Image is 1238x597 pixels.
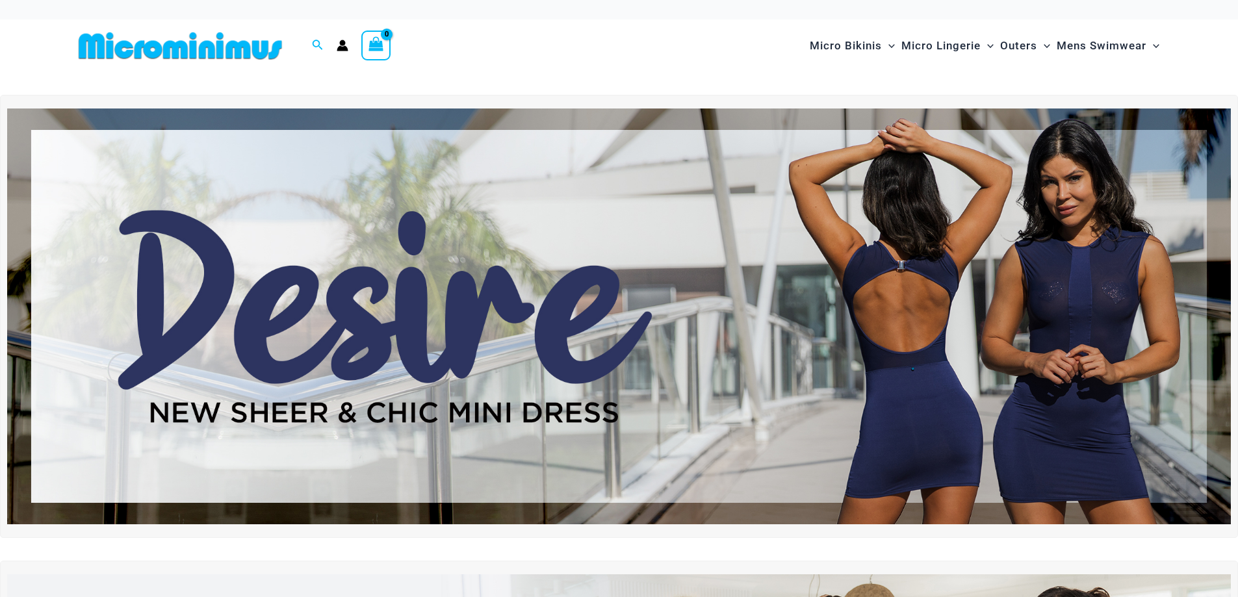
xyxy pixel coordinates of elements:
a: Account icon link [337,40,348,51]
a: View Shopping Cart, empty [361,31,391,60]
span: Micro Bikinis [810,29,882,62]
a: OutersMenu ToggleMenu Toggle [997,26,1053,66]
a: Micro BikinisMenu ToggleMenu Toggle [806,26,898,66]
span: Menu Toggle [882,29,895,62]
img: MM SHOP LOGO FLAT [73,31,287,60]
span: Menu Toggle [1146,29,1159,62]
a: Mens SwimwearMenu ToggleMenu Toggle [1053,26,1163,66]
img: Desire me Navy Dress [7,108,1231,524]
a: Micro LingerieMenu ToggleMenu Toggle [898,26,997,66]
span: Menu Toggle [1037,29,1050,62]
span: Mens Swimwear [1057,29,1146,62]
span: Outers [1000,29,1037,62]
span: Menu Toggle [981,29,994,62]
nav: Site Navigation [805,24,1165,68]
a: Search icon link [312,38,324,54]
span: Micro Lingerie [901,29,981,62]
